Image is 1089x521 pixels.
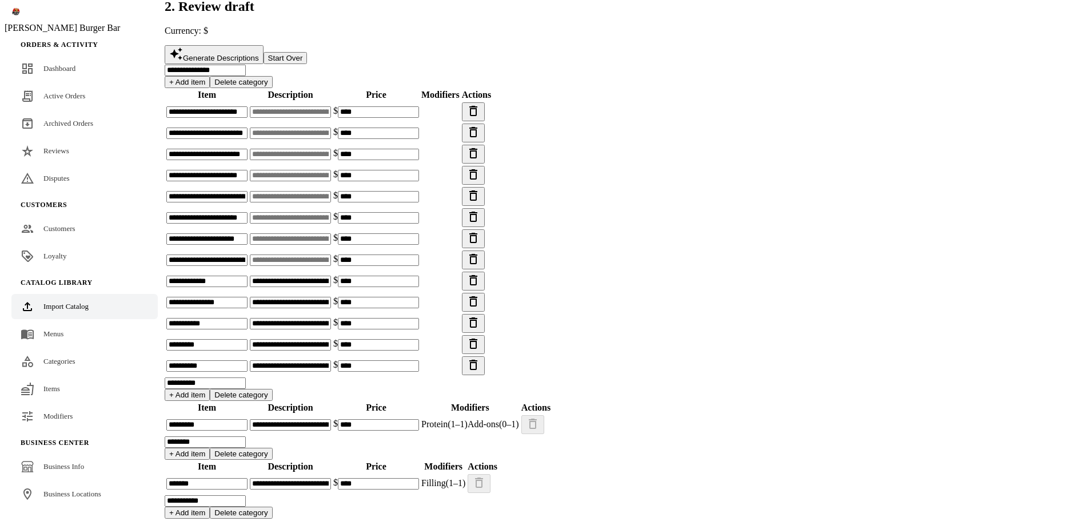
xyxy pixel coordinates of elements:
[333,169,338,179] span: $
[43,252,66,260] span: Loyalty
[11,83,158,109] a: Active Orders
[43,174,70,182] span: Disputes
[499,419,519,429] span: (0–1)
[521,415,544,434] button: Delete item
[11,349,158,374] a: Categories
[5,23,165,33] div: [PERSON_NAME] Burger Bar
[421,419,468,429] span: Protein
[521,402,552,413] th: Actions
[169,78,205,86] span: + Add item
[43,329,63,338] span: Menus
[462,356,485,375] button: Delete item
[11,482,158,507] a: Business Locations
[43,119,93,128] span: Archived Orders
[333,402,420,413] th: Price
[462,335,485,354] button: Delete item
[462,187,485,206] button: Delete item
[421,461,466,472] th: Modifiers
[11,166,158,191] a: Disputes
[165,507,210,519] button: + Add item
[11,294,158,319] a: Import Catalog
[166,461,248,472] th: Item
[11,404,158,429] a: Modifiers
[43,384,60,393] span: Items
[421,89,460,101] th: Modifiers
[214,508,268,517] span: Delete category
[214,450,268,458] span: Delete category
[165,448,210,460] button: + Add item
[462,102,485,121] button: Delete item
[214,391,268,399] span: Delete category
[446,478,466,488] span: (1–1)
[165,26,628,36] p: Currency: $
[333,360,338,369] span: $
[21,439,89,447] span: Business Center
[333,190,338,200] span: $
[214,78,268,86] span: Delete category
[333,148,338,158] span: $
[333,89,420,101] th: Price
[43,302,89,311] span: Import Catalog
[43,224,75,233] span: Customers
[462,250,485,269] button: Delete item
[462,166,485,185] button: Delete item
[448,419,468,429] span: (1–1)
[333,461,420,472] th: Price
[210,389,272,401] button: Delete category
[268,54,303,62] span: Start Over
[183,54,259,62] span: Generate Descriptions
[21,201,67,209] span: Customers
[43,64,75,73] span: Dashboard
[264,52,308,64] button: Start Over
[165,45,264,64] button: Generate Descriptions
[43,146,69,155] span: Reviews
[333,478,338,487] span: $
[169,508,205,517] span: + Add item
[462,124,485,142] button: Delete item
[421,478,465,488] span: Filling
[43,412,73,420] span: Modifiers
[21,279,93,287] span: Catalog Library
[43,490,101,498] span: Business Locations
[333,212,338,221] span: $
[169,450,205,458] span: + Add item
[43,462,84,471] span: Business Info
[333,233,338,242] span: $
[333,275,338,285] span: $
[169,391,205,399] span: + Add item
[249,461,332,472] th: Description
[333,419,338,428] span: $
[333,127,338,137] span: $
[462,272,485,291] button: Delete item
[11,454,158,479] a: Business Info
[333,254,338,264] span: $
[468,419,519,429] span: Add-ons
[11,216,158,241] a: Customers
[468,474,490,493] button: Delete item
[11,111,158,136] a: Archived Orders
[11,56,158,81] a: Dashboard
[43,357,75,365] span: Categories
[333,339,338,348] span: $
[461,89,492,101] th: Actions
[333,106,338,116] span: $
[165,76,210,88] button: + Add item
[249,402,332,413] th: Description
[462,314,485,333] button: Delete item
[333,296,338,306] span: $
[210,507,272,519] button: Delete category
[11,321,158,347] a: Menus
[467,461,498,472] th: Actions
[333,317,338,327] span: $
[21,41,98,49] span: Orders & Activity
[165,389,210,401] button: + Add item
[462,293,485,312] button: Delete item
[421,402,520,413] th: Modifiers
[210,448,272,460] button: Delete category
[166,402,248,413] th: Item
[462,208,485,227] button: Delete item
[462,145,485,164] button: Delete item
[210,76,272,88] button: Delete category
[166,89,248,101] th: Item
[462,229,485,248] button: Delete item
